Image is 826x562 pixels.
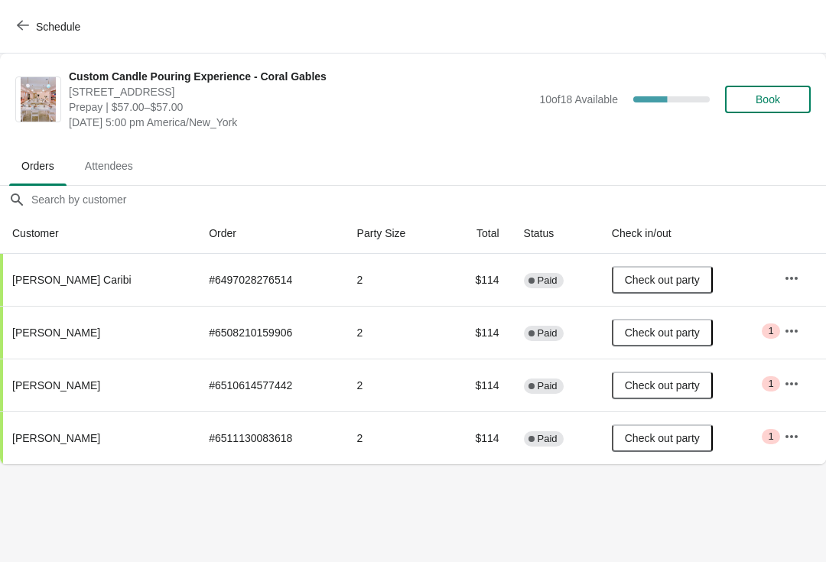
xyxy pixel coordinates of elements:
th: Check in/out [600,213,772,254]
span: [DATE] 5:00 pm America/New_York [69,115,532,130]
span: Custom Candle Pouring Experience - Coral Gables [69,69,532,84]
td: 2 [345,254,445,306]
span: [STREET_ADDRESS] [69,84,532,99]
th: Status [512,213,600,254]
button: Check out party [612,266,713,294]
button: Schedule [8,13,93,41]
td: # 6508210159906 [197,306,344,359]
button: Check out party [612,424,713,452]
span: [PERSON_NAME] [12,326,100,339]
td: # 6511130083618 [197,411,344,464]
span: Orders [9,152,67,180]
span: Paid [538,327,558,339]
span: Book [756,93,780,106]
button: Check out party [612,319,713,346]
td: 2 [345,411,445,464]
span: Check out party [625,274,700,286]
th: Party Size [345,213,445,254]
button: Book [725,86,811,113]
td: # 6497028276514 [197,254,344,306]
span: Check out party [625,432,700,444]
span: 1 [768,430,773,443]
span: [PERSON_NAME] [12,432,100,444]
span: Paid [538,433,558,445]
span: Schedule [36,21,80,33]
img: Custom Candle Pouring Experience - Coral Gables [21,77,57,122]
td: $114 [445,254,512,306]
td: $114 [445,359,512,411]
td: $114 [445,306,512,359]
td: # 6510614577442 [197,359,344,411]
span: Paid [538,380,558,392]
span: [PERSON_NAME] Caribi [12,274,132,286]
span: Check out party [625,379,700,391]
span: 1 [768,325,773,337]
span: Prepay | $57.00–$57.00 [69,99,532,115]
span: 1 [768,378,773,390]
span: Check out party [625,326,700,339]
td: 2 [345,359,445,411]
span: [PERSON_NAME] [12,379,100,391]
td: $114 [445,411,512,464]
span: Paid [538,275,558,287]
button: Check out party [612,372,713,399]
th: Order [197,213,344,254]
input: Search by customer [31,186,826,213]
span: 10 of 18 Available [539,93,618,106]
th: Total [445,213,512,254]
span: Attendees [73,152,145,180]
td: 2 [345,306,445,359]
